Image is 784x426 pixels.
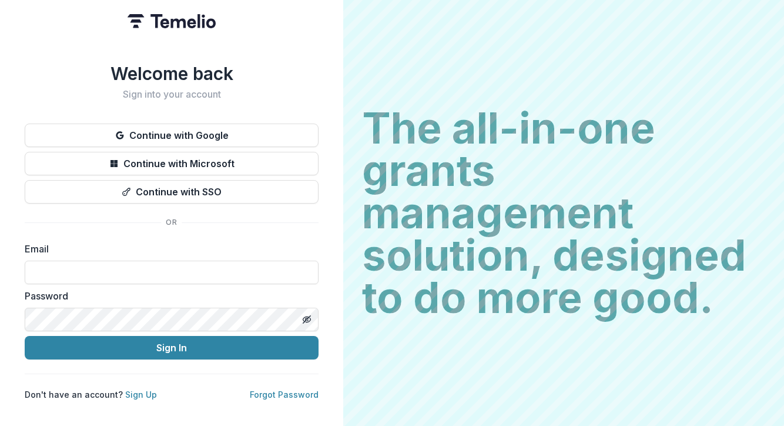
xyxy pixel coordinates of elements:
[125,390,157,400] a: Sign Up
[25,388,157,401] p: Don't have an account?
[250,390,319,400] a: Forgot Password
[25,89,319,100] h2: Sign into your account
[25,152,319,175] button: Continue with Microsoft
[25,63,319,84] h1: Welcome back
[25,336,319,360] button: Sign In
[25,124,319,147] button: Continue with Google
[128,14,216,28] img: Temelio
[25,180,319,204] button: Continue with SSO
[25,242,311,256] label: Email
[297,310,316,329] button: Toggle password visibility
[25,289,311,303] label: Password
